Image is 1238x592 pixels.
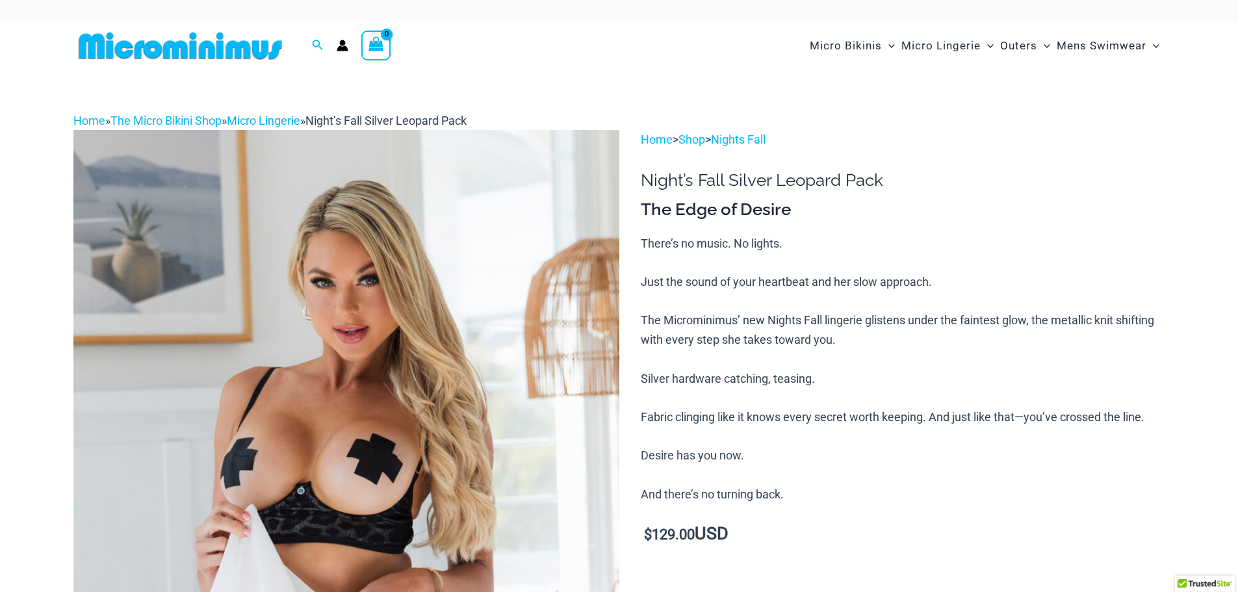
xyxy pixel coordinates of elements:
[73,31,287,60] img: MM SHOP LOGO FLAT
[1000,29,1037,62] span: Outers
[981,29,994,62] span: Menu Toggle
[1053,26,1163,66] a: Mens SwimwearMenu ToggleMenu Toggle
[73,114,467,127] span: » » »
[641,199,1165,221] h3: The Edge of Desire
[1057,29,1146,62] span: Mens Swimwear
[644,526,695,543] bdi: 129.00
[901,29,981,62] span: Micro Lingerie
[641,524,1165,545] p: USD
[882,29,895,62] span: Menu Toggle
[810,29,882,62] span: Micro Bikinis
[641,133,673,146] a: Home
[110,114,222,127] a: The Micro Bikini Shop
[805,24,1165,68] nav: Site Navigation
[641,130,1165,149] p: > >
[641,170,1165,190] h1: Night’s Fall Silver Leopard Pack
[361,31,391,60] a: View Shopping Cart, empty
[305,114,467,127] span: Night’s Fall Silver Leopard Pack
[711,133,766,146] a: Nights Fall
[337,40,348,51] a: Account icon link
[227,114,300,127] a: Micro Lingerie
[898,26,997,66] a: Micro LingerieMenu ToggleMenu Toggle
[641,234,1165,504] p: There’s no music. No lights. Just the sound of your heartbeat and her slow approach. The Micromin...
[73,114,105,127] a: Home
[1037,29,1050,62] span: Menu Toggle
[678,133,705,146] a: Shop
[806,26,898,66] a: Micro BikinisMenu ToggleMenu Toggle
[312,38,324,54] a: Search icon link
[997,26,1053,66] a: OutersMenu ToggleMenu Toggle
[644,526,652,543] span: $
[1146,29,1159,62] span: Menu Toggle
